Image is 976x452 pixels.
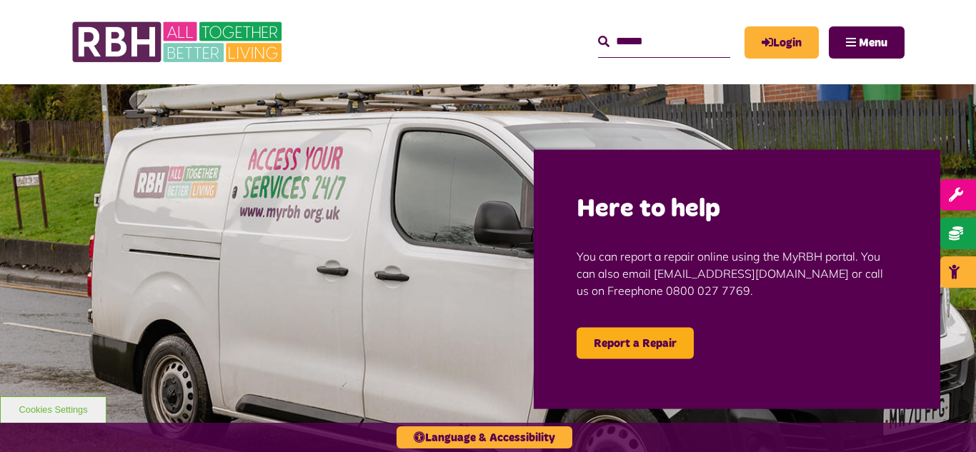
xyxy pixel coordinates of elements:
iframe: Netcall Web Assistant for live chat [912,388,976,452]
a: MyRBH [745,26,819,59]
button: Navigation [829,26,905,59]
img: RBH [71,14,286,70]
span: Menu [859,37,887,49]
h2: Here to help [577,192,897,226]
p: You can report a repair online using the MyRBH portal. You can also email [EMAIL_ADDRESS][DOMAIN_... [577,226,897,320]
button: Language & Accessibility [397,426,572,448]
a: Report a Repair [577,327,694,358]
